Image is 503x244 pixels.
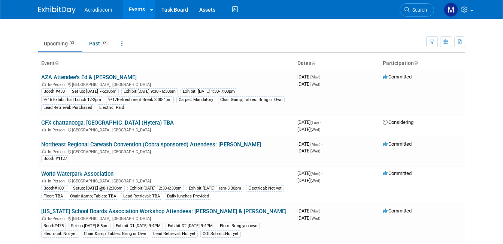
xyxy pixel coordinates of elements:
div: Floor: TBA [41,193,65,200]
th: Dates [294,57,380,70]
span: Committed [383,208,412,214]
span: [DATE] [297,170,322,176]
span: In-Person [48,149,67,154]
div: Exhibit:D1 [DATE] 9-4PM [113,223,163,229]
a: [US_STATE] School Boards Association Workshop Attendees: [PERSON_NAME] & [PERSON_NAME] [41,208,287,215]
div: [GEOGRAPHIC_DATA], [GEOGRAPHIC_DATA] [41,148,291,154]
span: In-Person [48,128,67,133]
div: Chair &amp; Tables: Bring ur Own [218,96,285,103]
span: [DATE] [297,119,321,125]
span: (Tue) [310,120,319,125]
span: 32 [68,40,76,45]
span: (Mon) [310,209,320,213]
div: [GEOGRAPHIC_DATA], [GEOGRAPHIC_DATA] [41,81,291,87]
span: (Wed) [310,82,320,86]
div: 9/16 Exhibit hall Lunch 12-2pm [41,96,103,103]
div: Set up: [DATE] 7-5:30pm [70,88,119,95]
div: Exhibit:[DATE] 9:30 - 6:30pm [121,88,178,95]
span: Committed [383,141,412,147]
img: In-Person Event [42,82,46,86]
span: In-Person [48,179,67,184]
span: - [321,74,322,80]
span: - [321,170,322,176]
span: [DATE] [297,178,320,183]
div: [GEOGRAPHIC_DATA], [GEOGRAPHIC_DATA] [41,215,291,221]
div: Chair &amp; Tables: TBA [68,193,118,200]
a: Northeast Regional Carwash Convention (Cobra sponsored) Attendees: [PERSON_NAME] [41,141,261,148]
img: In-Person Event [42,149,46,153]
span: [DATE] [297,208,322,214]
div: Lead Retrieval: Purchased [41,104,94,111]
span: In-Person [48,216,67,221]
a: AZA Attendee's Ed & [PERSON_NAME] [41,74,137,81]
span: (Wed) [310,149,320,153]
span: Search [410,7,427,13]
span: Acradiocom [85,7,112,13]
div: Carpet: Mandatory [176,96,215,103]
span: In-Person [48,82,67,87]
span: [DATE] [297,81,320,87]
span: [DATE] [297,148,320,154]
span: [DATE] [297,215,320,221]
a: Search [400,3,434,17]
div: Booth #1127 [41,155,69,162]
a: Sort by Event Name [55,60,58,66]
div: Setup: [DATE] @8-12:30pm [71,185,125,192]
span: - [321,208,322,214]
div: [GEOGRAPHIC_DATA], [GEOGRAPHIC_DATA] [41,127,291,133]
div: [GEOGRAPHIC_DATA], [GEOGRAPHIC_DATA] [41,178,291,184]
div: 9/17Refreshment Break 3:30-4pm [106,96,174,103]
div: Daily lunches Provided [165,193,211,200]
span: [DATE] [297,74,322,80]
span: Committed [383,74,412,80]
span: (Wed) [310,179,320,183]
div: Set up:[DATE] 8-5pm [69,223,111,229]
span: [DATE] [297,127,320,132]
div: Exhibit: [DATE] 1:30- 7:00pm [181,88,237,95]
span: Considering [383,119,413,125]
div: Electrical: Not yet [246,185,284,192]
img: ExhibitDay [38,6,76,14]
a: CFX chattanooga, [GEOGRAPHIC_DATA] (Hytera) TBA [41,119,174,126]
a: Past27 [84,36,114,51]
span: (Wed) [310,128,320,132]
img: Mike Pascuzzi [444,3,458,17]
a: Sort by Participation Type [414,60,418,66]
span: 27 [100,40,109,45]
a: World Waterpark Association [41,170,113,177]
th: Event [38,57,294,70]
div: Lead Retrieval: TBA [121,193,162,200]
div: Exhibit:[DATE] 12:30-6:30pm [127,185,184,192]
div: COI Submit:Not yet [200,230,241,237]
span: (Mon) [310,142,320,146]
div: Exhibit:D2 [DATE] 9-4PM [166,223,215,229]
div: Booth#1001 [41,185,68,192]
div: Exhibit:[DATE] 11am-3:30pm [187,185,243,192]
span: (Mon) [310,75,320,79]
div: Booth #433 [41,88,67,95]
span: [DATE] [297,141,322,147]
img: In-Person Event [42,179,46,182]
img: In-Person Event [42,128,46,131]
img: In-Person Event [42,216,46,220]
span: (Wed) [310,216,320,220]
span: Committed [383,170,412,176]
span: (Mon) [310,172,320,176]
div: Floor: Bring you own [218,223,260,229]
div: Booth#475 [41,223,66,229]
div: Electric: Paid [97,104,126,111]
div: Lead Retrieval: Not yet [151,230,198,237]
span: - [320,119,321,125]
a: Sort by Start Date [311,60,315,66]
span: - [321,141,322,147]
a: Upcoming32 [38,36,82,51]
th: Participation [380,57,465,70]
div: Electrical: Not yet [41,230,79,237]
div: Chair &amp; Tables: Bring ur Own [82,230,148,237]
